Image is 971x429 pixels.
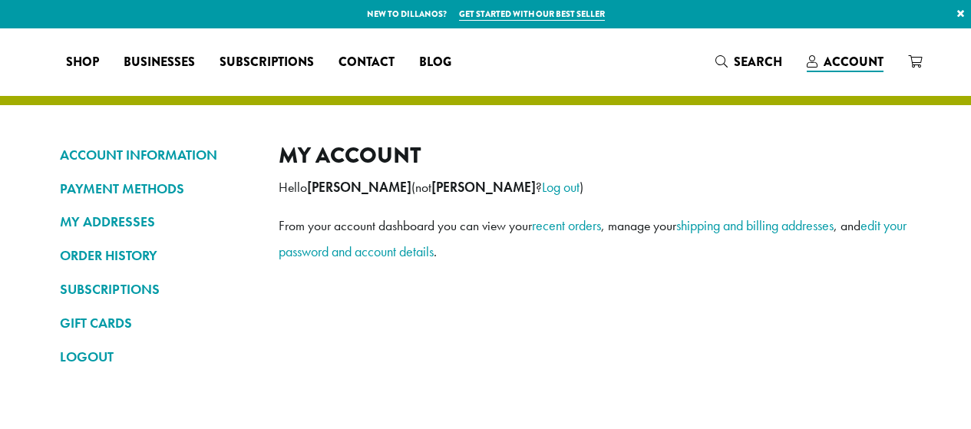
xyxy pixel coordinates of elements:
span: Subscriptions [220,53,314,72]
a: ORDER HISTORY [60,243,256,269]
a: Get started with our best seller [459,8,605,21]
a: shipping and billing addresses [676,216,834,234]
h2: My account [279,142,912,169]
a: ACCOUNT INFORMATION [60,142,256,168]
a: LOGOUT [60,344,256,370]
a: Search [703,49,794,74]
a: MY ADDRESSES [60,209,256,235]
span: Shop [66,53,99,72]
span: Contact [339,53,395,72]
span: Search [734,53,782,71]
span: Blog [419,53,451,72]
a: GIFT CARDS [60,310,256,336]
p: Hello (not ? ) [279,174,912,200]
strong: [PERSON_NAME] [307,179,411,196]
a: PAYMENT METHODS [60,176,256,202]
span: Businesses [124,53,195,72]
strong: [PERSON_NAME] [431,179,536,196]
a: recent orders [532,216,601,234]
a: SUBSCRIPTIONS [60,276,256,302]
a: Shop [54,50,111,74]
nav: Account pages [60,142,256,382]
a: edit your password and account details [279,216,907,260]
span: Account [824,53,883,71]
a: Log out [542,178,580,196]
p: From your account dashboard you can view your , manage your , and . [279,213,912,265]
